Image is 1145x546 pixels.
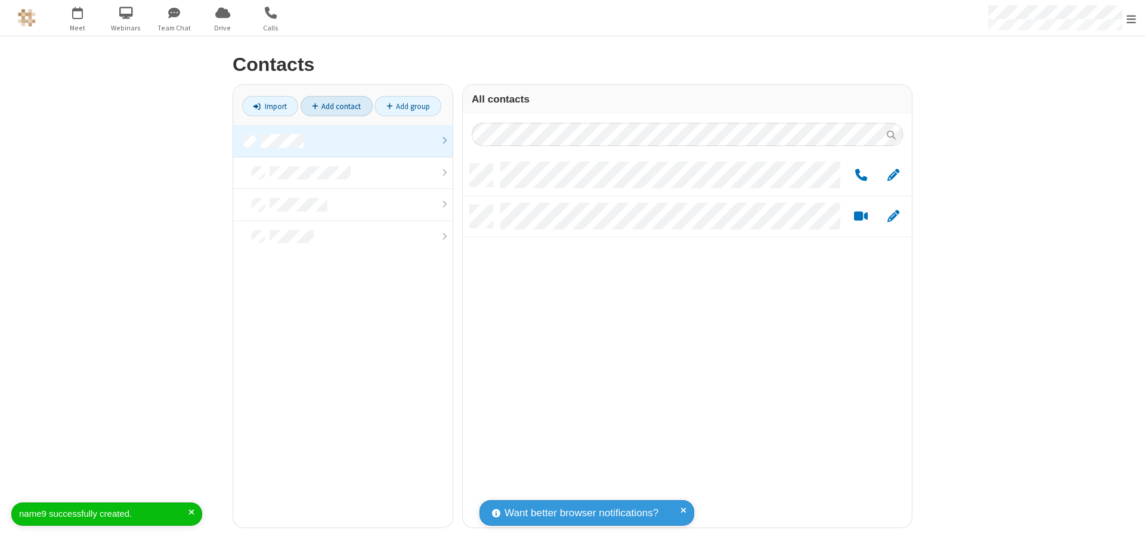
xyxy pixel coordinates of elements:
span: Drive [200,23,245,33]
button: Edit [881,209,905,224]
h2: Contacts [233,54,912,75]
span: Meet [55,23,100,33]
a: Add contact [301,96,373,116]
img: QA Selenium DO NOT DELETE OR CHANGE [18,9,36,27]
div: name9 successfully created. [19,507,188,521]
span: Calls [249,23,293,33]
h3: All contacts [472,94,903,105]
div: grid [463,155,912,528]
iframe: Chat [1115,515,1136,538]
span: Webinars [104,23,148,33]
button: Call by phone [849,168,872,183]
button: Edit [881,168,905,183]
a: Import [242,96,298,116]
span: Team Chat [152,23,197,33]
a: Add group [375,96,441,116]
button: Start a video meeting [849,209,872,224]
span: Want better browser notifications? [505,505,658,521]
